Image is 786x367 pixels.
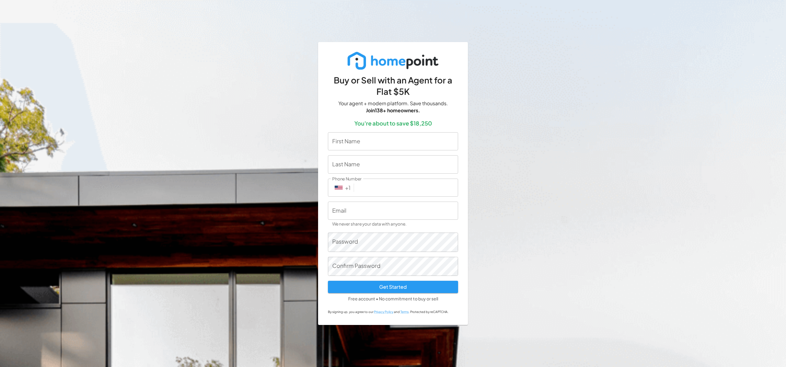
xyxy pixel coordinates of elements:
label: Phone Number [332,176,361,182]
h5: Buy or Sell with an Agent for a Flat $5K [328,75,458,97]
button: Privacy Policy [374,309,393,315]
p: Free account • No commitment to buy or sell [328,296,458,302]
p: We never share your data with anyone. [332,221,454,228]
span: By signing up, you agree to our and . Protected by reCAPTCHA. [328,310,449,314]
img: new_logo_light.png [348,52,439,70]
button: Get Started [328,281,458,293]
p: You're about to save $ 18,250 [328,119,458,127]
p: Your agent + modern platform. Save thousands. [328,100,458,114]
b: Join 138 + homeowners. [366,107,420,114]
button: Terms [400,309,409,315]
